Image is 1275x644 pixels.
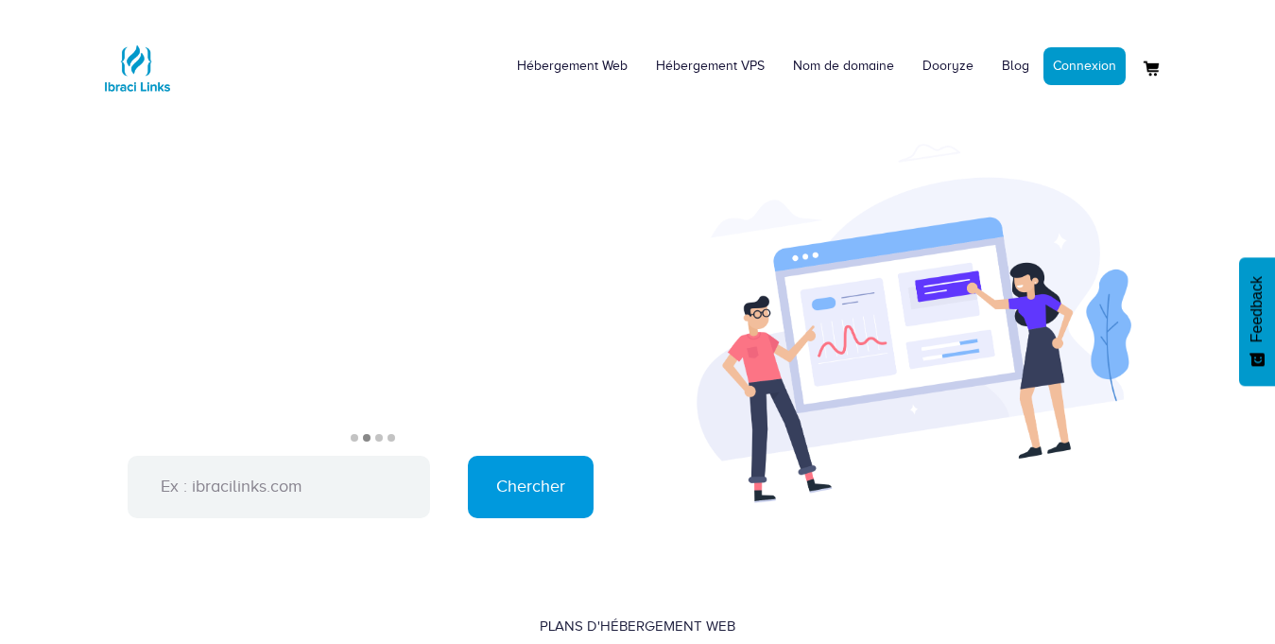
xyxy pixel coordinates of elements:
a: Connexion [1043,47,1126,85]
a: Logo Ibraci Links [99,14,175,106]
span: Feedback [1249,276,1266,342]
a: Hébergement VPS [642,38,779,95]
img: Logo Ibraci Links [99,30,175,106]
a: Blog [988,38,1043,95]
a: Dooryze [908,38,988,95]
button: Feedback - Afficher l’enquête [1239,257,1275,386]
input: Chercher [468,456,594,518]
a: Hébergement Web [503,38,642,95]
input: Ex : ibracilinks.com [128,456,430,518]
div: Plans d'hébergement Web [540,617,735,636]
a: Nom de domaine [779,38,908,95]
